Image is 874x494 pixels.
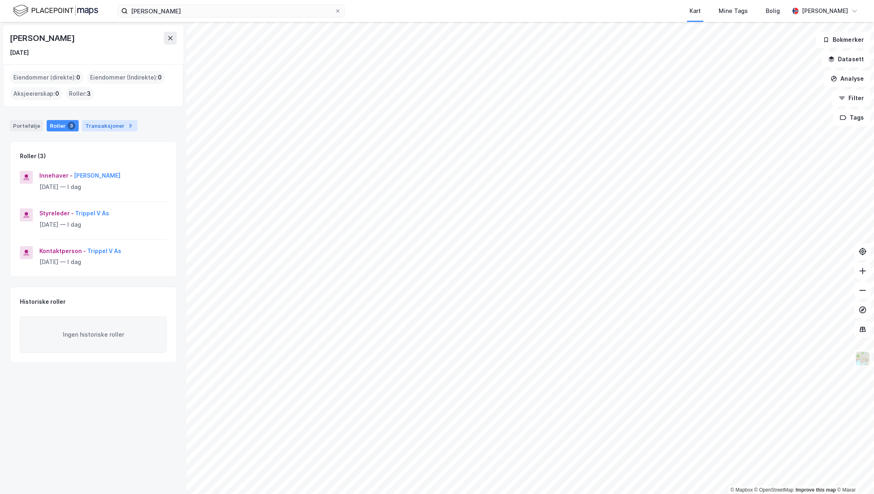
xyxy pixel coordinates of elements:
[87,71,165,84] div: Eiendommer (Indirekte) :
[158,73,162,82] span: 0
[82,120,137,131] div: Transaksjoner
[10,71,84,84] div: Eiendommer (direkte) :
[833,110,871,126] button: Tags
[87,89,91,99] span: 3
[796,487,836,493] a: Improve this map
[766,6,780,16] div: Bolig
[67,122,75,130] div: 3
[128,5,335,17] input: Søk på adresse, matrikkel, gårdeiere, leietakere eller personer
[20,151,46,161] div: Roller (3)
[832,90,871,106] button: Filter
[754,487,794,493] a: OpenStreetMap
[821,51,871,67] button: Datasett
[126,122,134,130] div: 3
[719,6,748,16] div: Mine Tags
[20,316,167,353] div: Ingen historiske roller
[55,89,59,99] span: 0
[66,87,94,100] div: Roller :
[10,32,76,45] div: [PERSON_NAME]
[13,4,98,18] img: logo.f888ab2527a4732fd821a326f86c7f29.svg
[730,487,753,493] a: Mapbox
[802,6,848,16] div: [PERSON_NAME]
[39,182,167,192] div: [DATE] — I dag
[833,455,874,494] iframe: Chat Widget
[833,455,874,494] div: Kontrollprogram for chat
[39,220,167,230] div: [DATE] — I dag
[76,73,80,82] span: 0
[816,32,871,48] button: Bokmerker
[689,6,701,16] div: Kart
[10,120,43,131] div: Portefølje
[47,120,79,131] div: Roller
[20,297,66,307] div: Historiske roller
[10,48,29,58] div: [DATE]
[10,87,62,100] div: Aksjeeierskap :
[855,351,870,366] img: Z
[824,71,871,87] button: Analyse
[39,257,167,267] div: [DATE] — I dag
